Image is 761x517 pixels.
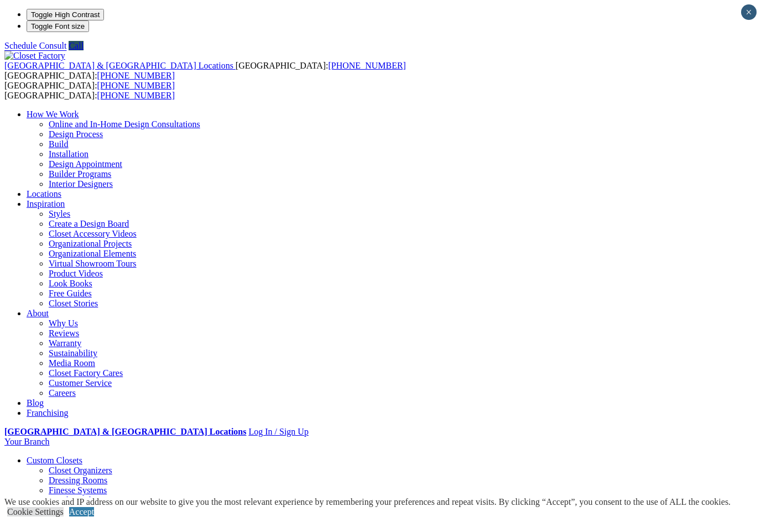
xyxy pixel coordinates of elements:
a: Locations [27,189,61,199]
div: We use cookies and IP address on our website to give you the most relevant experience by remember... [4,497,731,507]
a: [GEOGRAPHIC_DATA] & [GEOGRAPHIC_DATA] Locations [4,61,236,70]
a: Closet Stories [49,299,98,308]
a: Dressing Rooms [49,476,107,485]
a: Blog [27,398,44,408]
a: Closet Factory Cares [49,368,123,378]
a: Virtual Showroom Tours [49,259,137,268]
span: [GEOGRAPHIC_DATA]: [GEOGRAPHIC_DATA]: [4,61,406,80]
a: Careers [49,388,76,398]
a: [PHONE_NUMBER] [97,71,175,80]
a: Log In / Sign Up [248,427,308,436]
button: Toggle High Contrast [27,9,104,20]
a: Design Appointment [49,159,122,169]
a: Interior Designers [49,179,113,189]
a: Create a Design Board [49,219,129,228]
a: About [27,309,49,318]
a: Closet Accessory Videos [49,229,137,238]
a: Your Branch [4,437,49,446]
a: Finesse Systems [49,485,107,495]
a: Customer Service [49,378,112,388]
a: Accept [69,507,94,516]
a: Look Books [49,279,92,288]
a: Builder Programs [49,169,111,179]
a: Free Guides [49,289,92,298]
a: Franchising [27,408,69,417]
a: [PHONE_NUMBER] [97,91,175,100]
a: [PHONE_NUMBER] [97,81,175,90]
a: Cookie Settings [7,507,64,516]
a: Closet Organizers [49,466,112,475]
a: Organizational Elements [49,249,136,258]
a: Build [49,139,69,149]
a: Reach-in Closets [49,495,109,505]
a: Inspiration [27,199,65,208]
a: Warranty [49,338,81,348]
a: Product Videos [49,269,103,278]
span: [GEOGRAPHIC_DATA] & [GEOGRAPHIC_DATA] Locations [4,61,233,70]
a: Styles [49,209,70,218]
span: [GEOGRAPHIC_DATA]: [GEOGRAPHIC_DATA]: [4,81,175,100]
img: Closet Factory [4,51,65,61]
a: Reviews [49,328,79,338]
a: [GEOGRAPHIC_DATA] & [GEOGRAPHIC_DATA] Locations [4,427,246,436]
a: Sustainability [49,348,97,358]
button: Toggle Font size [27,20,89,32]
a: Online and In-Home Design Consultations [49,119,200,129]
a: Custom Closets [27,456,82,465]
a: Design Process [49,129,103,139]
a: How We Work [27,109,79,119]
a: Why Us [49,318,78,328]
a: Call [69,41,84,50]
button: Close [741,4,757,20]
a: Organizational Projects [49,239,132,248]
span: Toggle Font size [31,22,85,30]
a: Media Room [49,358,95,368]
a: Installation [49,149,88,159]
a: [PHONE_NUMBER] [328,61,405,70]
span: Toggle High Contrast [31,11,100,19]
a: Schedule Consult [4,41,66,50]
